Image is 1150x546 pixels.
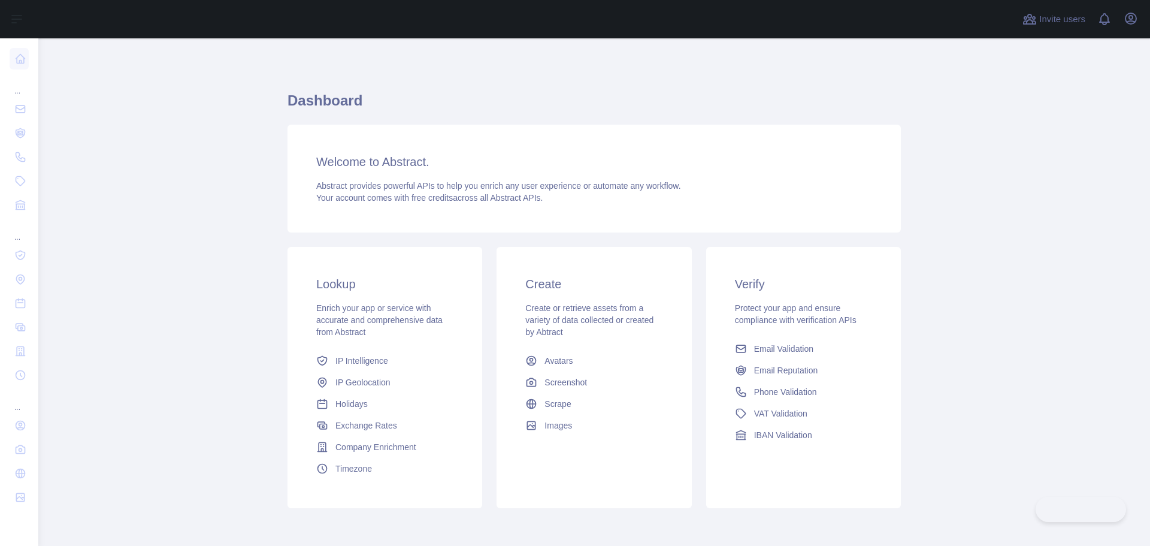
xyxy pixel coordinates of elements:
a: Scrape [520,393,667,415]
span: Images [544,420,572,432]
a: Phone Validation [730,381,877,403]
span: Your account comes with across all Abstract APIs. [316,193,543,203]
a: Images [520,415,667,436]
a: Timezone [311,458,458,479]
span: Protect your app and ensure compliance with verification APIs [735,303,857,325]
span: Scrape [544,398,571,410]
a: Email Validation [730,338,877,360]
a: IBAN Validation [730,424,877,446]
span: IBAN Validation [754,429,812,441]
a: Exchange Rates [311,415,458,436]
span: Enrich your app or service with accurate and comprehensive data from Abstract [316,303,443,337]
h3: Welcome to Abstract. [316,153,872,170]
span: Create or retrieve assets from a variety of data collected or created by Abtract [525,303,653,337]
a: IP Intelligence [311,350,458,372]
span: Company Enrichment [335,441,416,453]
span: Avatars [544,355,573,367]
span: Screenshot [544,376,587,388]
span: VAT Validation [754,408,807,420]
button: Invite users [1020,10,1088,29]
span: free credits [411,193,453,203]
iframe: Toggle Customer Support [1036,497,1126,522]
span: Invite users [1039,13,1085,26]
span: Abstract provides powerful APIs to help you enrich any user experience or automate any workflow. [316,181,681,191]
h3: Verify [735,276,872,292]
span: Email Reputation [754,364,818,376]
a: Company Enrichment [311,436,458,458]
a: Avatars [520,350,667,372]
span: Holidays [335,398,368,410]
span: Exchange Rates [335,420,397,432]
span: Timezone [335,463,372,475]
a: Holidays [311,393,458,415]
span: IP Geolocation [335,376,391,388]
a: VAT Validation [730,403,877,424]
a: IP Geolocation [311,372,458,393]
h3: Create [525,276,662,292]
h1: Dashboard [287,91,901,120]
div: ... [10,72,29,96]
span: IP Intelligence [335,355,388,367]
div: ... [10,218,29,242]
span: Email Validation [754,343,813,355]
span: Phone Validation [754,386,817,398]
a: Email Reputation [730,360,877,381]
div: ... [10,388,29,412]
h3: Lookup [316,276,453,292]
a: Screenshot [520,372,667,393]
